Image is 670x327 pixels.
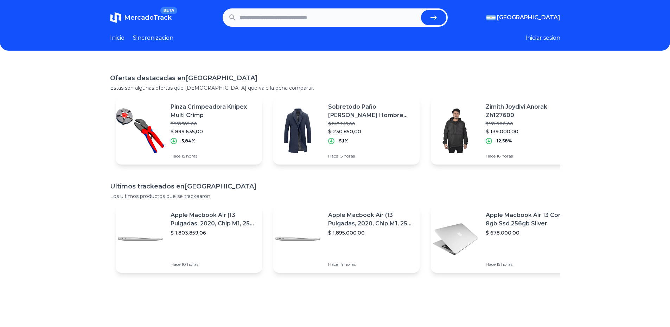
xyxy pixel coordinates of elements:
[486,153,572,159] p: Hace 16 horas
[431,97,577,165] a: Featured imageZimith Joydivi Anorak Zh127600$ 159.000,00$ 139.000,00-12,58%Hace 16 horas
[431,214,480,264] img: Featured image
[116,106,165,155] img: Featured image
[110,84,560,91] p: Estas son algunas ofertas que [DEMOGRAPHIC_DATA] que vale la pena compartir.
[171,103,256,120] p: Pinza Crimpeadora Knipex Multi Crimp
[133,34,173,42] a: Sincronizacion
[171,211,256,228] p: Apple Macbook Air (13 Pulgadas, 2020, Chip M1, 256 Gb De Ssd, 8 Gb De Ram) - Plata
[337,138,349,144] p: -5,1%
[171,153,256,159] p: Hace 15 horas
[486,103,572,120] p: Zimith Joydivi Anorak Zh127600
[110,73,560,83] h1: Ofertas destacadas en [GEOGRAPHIC_DATA]
[110,12,121,23] img: MercadoTrack
[171,262,256,267] p: Hace 10 horas
[171,229,256,236] p: $ 1.803.859,06
[110,12,172,23] a: MercadoTrackBETA
[328,128,414,135] p: $ 230.850,00
[116,205,262,273] a: Featured imageApple Macbook Air (13 Pulgadas, 2020, Chip M1, 256 Gb De Ssd, 8 Gb De Ram) - Plata$...
[497,13,560,22] span: [GEOGRAPHIC_DATA]
[328,211,414,228] p: Apple Macbook Air (13 Pulgadas, 2020, Chip M1, 256 Gb De Ssd, 8 Gb De Ram) - Plata
[486,128,572,135] p: $ 139.000,00
[124,14,172,21] span: MercadoTrack
[273,106,323,155] img: Featured image
[486,262,572,267] p: Hace 15 horas
[486,15,496,20] img: Argentina
[328,262,414,267] p: Hace 14 horas
[328,121,414,127] p: $ 243.245,00
[180,138,196,144] p: -5,84%
[328,229,414,236] p: $ 1.895.000,00
[116,97,262,165] a: Featured imagePinza Crimpeadora Knipex Multi Crimp$ 955.389,00$ 899.635,00-5,84%Hace 15 horas
[273,97,420,165] a: Featured imageSobretodo Paño [PERSON_NAME] Hombre Tapados Paño Hombre$ 243.245,00$ 230.850,00-5,1...
[110,34,125,42] a: Inicio
[431,106,480,155] img: Featured image
[525,34,560,42] button: Iniciar sesion
[486,229,572,236] p: $ 678.000,00
[273,214,323,264] img: Featured image
[110,193,560,200] p: Los ultimos productos que se trackearon.
[486,211,572,228] p: Apple Macbook Air 13 Core I5 8gb Ssd 256gb Silver
[486,121,572,127] p: $ 159.000,00
[328,153,414,159] p: Hace 15 horas
[431,205,577,273] a: Featured imageApple Macbook Air 13 Core I5 8gb Ssd 256gb Silver$ 678.000,00Hace 15 horas
[328,103,414,120] p: Sobretodo Paño [PERSON_NAME] Hombre Tapados Paño Hombre
[116,214,165,264] img: Featured image
[171,121,256,127] p: $ 955.389,00
[495,138,512,144] p: -12,58%
[273,205,420,273] a: Featured imageApple Macbook Air (13 Pulgadas, 2020, Chip M1, 256 Gb De Ssd, 8 Gb De Ram) - Plata$...
[171,128,256,135] p: $ 899.635,00
[110,181,560,191] h1: Ultimos trackeados en [GEOGRAPHIC_DATA]
[160,7,177,14] span: BETA
[486,13,560,22] button: [GEOGRAPHIC_DATA]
